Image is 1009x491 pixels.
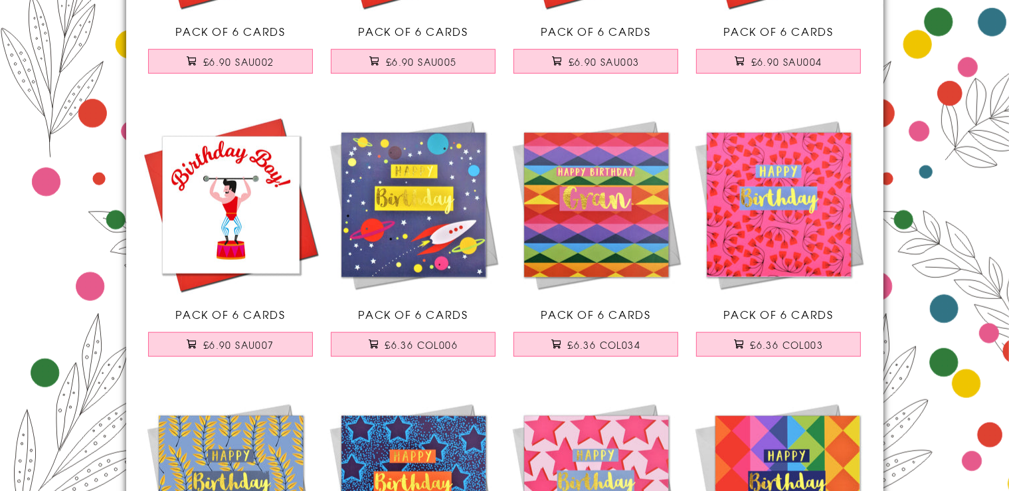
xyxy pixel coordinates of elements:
[322,114,505,296] img: Birthday Card, Rocket and Planets, Happy Birthday, text foiled in shiny gold
[513,332,678,357] button: £6.36 COL034
[148,49,313,74] button: £6.90 SAU002
[386,55,457,68] span: £6.90 SAU005
[139,114,322,370] a: Birthday Boy Card, Circus Strong Man, Embellished with colourful pompoms Pack of 6 Cards £6.90 SA...
[688,114,870,296] img: Birthday Card, Pink Flowers, Happy Birthday, text foiled in shiny gold
[541,23,651,39] span: Pack of 6 Cards
[139,114,322,296] img: Birthday Boy Card, Circus Strong Man, Embellished with colourful pompoms
[751,55,822,68] span: £6.90 SAU004
[322,114,505,370] a: Birthday Card, Rocket and Planets, Happy Birthday, text foiled in shiny gold Pack of 6 Cards £6.3...
[385,338,458,351] span: £6.36 COL006
[750,338,823,351] span: £6.36 COL003
[569,55,640,68] span: £6.90 SAU003
[724,306,834,322] span: Pack of 6 Cards
[203,338,274,351] span: £6.90 SAU007
[331,332,496,357] button: £6.36 COL006
[176,306,286,322] span: Pack of 6 Cards
[505,114,688,370] a: Birthday Card, Gran, Colourful Diamonds, text foiled in shiny gold Pack of 6 Cards £6.36 COL034
[696,49,861,74] button: £6.90 SAU004
[567,338,640,351] span: £6.36 COL034
[505,114,688,296] img: Birthday Card, Gran, Colourful Diamonds, text foiled in shiny gold
[176,23,286,39] span: Pack of 6 Cards
[359,306,468,322] span: Pack of 6 Cards
[513,49,678,74] button: £6.90 SAU003
[541,306,651,322] span: Pack of 6 Cards
[359,23,468,39] span: Pack of 6 Cards
[203,55,274,68] span: £6.90 SAU002
[331,49,496,74] button: £6.90 SAU005
[148,332,313,357] button: £6.90 SAU007
[696,332,861,357] button: £6.36 COL003
[688,114,870,370] a: Birthday Card, Pink Flowers, Happy Birthday, text foiled in shiny gold Pack of 6 Cards £6.36 COL003
[724,23,834,39] span: Pack of 6 Cards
